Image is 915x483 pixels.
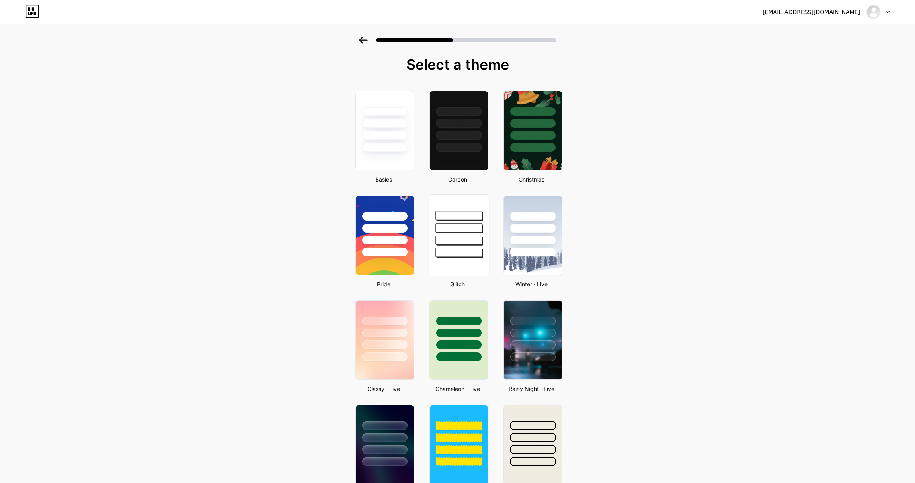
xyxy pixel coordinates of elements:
img: ezbaccaratgame [866,4,881,20]
div: Glitch [427,280,488,288]
div: Pride [353,280,414,288]
div: Winter · Live [501,280,562,288]
div: Rainy Night · Live [501,385,562,393]
div: [EMAIL_ADDRESS][DOMAIN_NAME] [763,8,860,16]
div: Carbon [427,175,488,184]
div: Basics [353,175,414,184]
div: Glassy · Live [353,385,414,393]
div: Chameleon · Live [427,385,488,393]
div: Christmas [501,175,562,184]
div: Select a theme [352,57,563,72]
